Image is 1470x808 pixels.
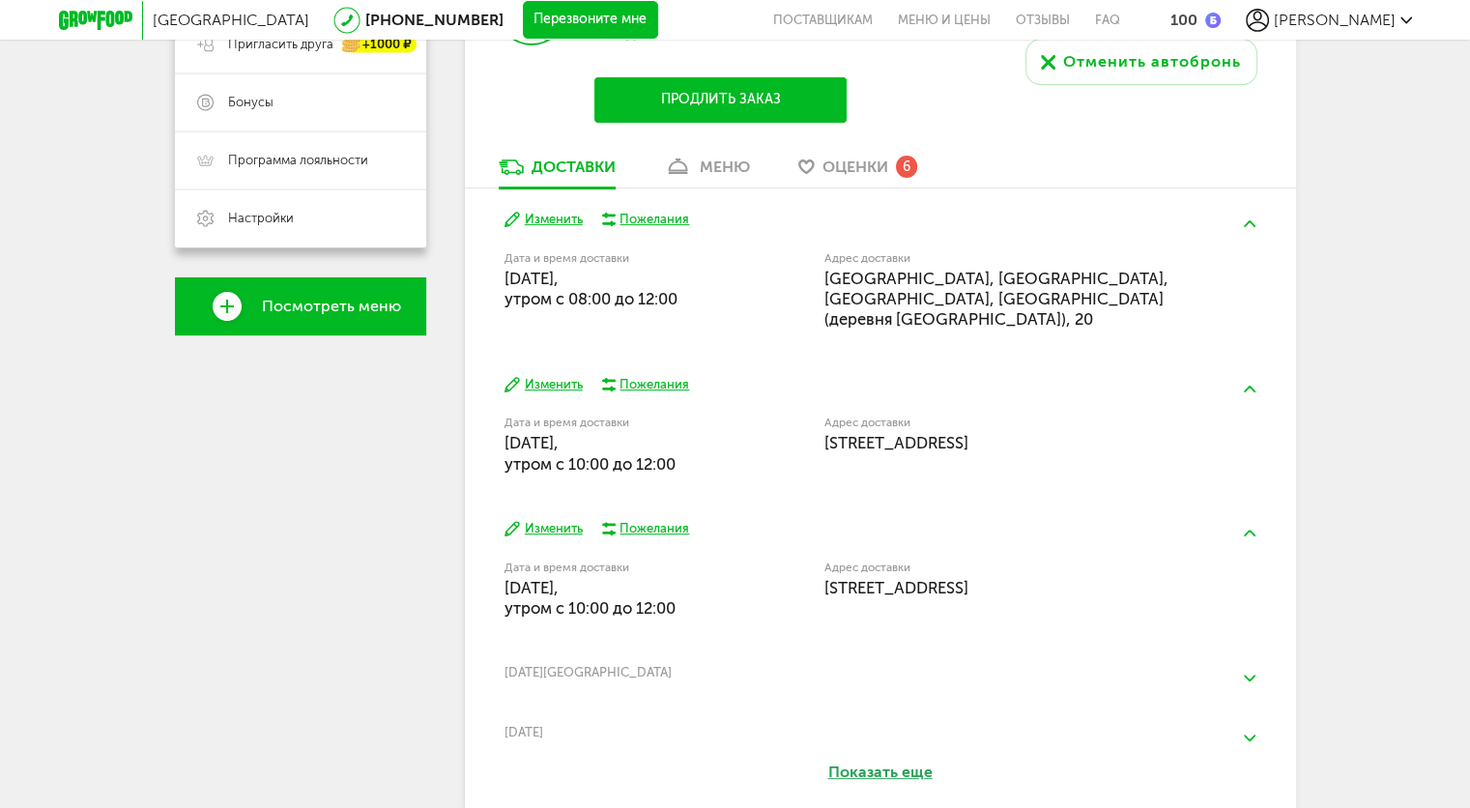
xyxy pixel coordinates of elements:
button: Пожелания [602,376,690,393]
label: Дата и время доставки [504,418,726,428]
a: Посмотреть меню [175,277,426,335]
div: Отменить автобронь [1063,50,1241,73]
button: Продлить заказ [594,77,846,123]
label: Дата и время доставки [504,253,726,264]
span: Настройки [228,210,294,227]
span: Пригласить друга [228,36,333,53]
span: [DATE], утром c 08:00 до 12:00 [504,269,677,308]
img: arrow-down-green.fb8ae4f.svg [1244,735,1255,741]
span: [PERSON_NAME] [1274,11,1396,29]
span: Программа лояльности [228,152,368,169]
span: [GEOGRAPHIC_DATA] [153,11,309,29]
label: Адрес доставки [824,418,1185,428]
img: arrow-down-green.fb8ae4f.svg [1244,675,1255,681]
label: Адрес доставки [824,563,1185,573]
img: bonus_b.cdccf46.png [1205,13,1221,28]
span: [STREET_ADDRESS] [824,433,968,452]
span: [DATE], утром c 10:00 до 12:00 [504,578,676,618]
button: Изменить [504,376,583,394]
label: Дата и время доставки [504,563,726,573]
img: arrow-up-green.5eb5f82.svg [1244,220,1255,227]
a: Настройки [175,189,426,247]
a: Программа лояльности [175,131,426,189]
button: Изменить [504,520,583,538]
div: 100 [1170,11,1197,29]
span: [DATE], утром c 10:00 до 12:00 [504,433,676,473]
div: [DATE][GEOGRAPHIC_DATA] [504,665,1255,679]
div: 6 [896,156,917,177]
span: Бонусы [228,94,274,111]
a: меню [654,157,760,188]
img: arrow-up-green.5eb5f82.svg [1244,530,1255,536]
button: Показать еще [772,762,989,784]
span: Посмотреть меню [262,298,401,315]
div: Пожелания [620,376,689,393]
div: Пожелания [620,211,689,228]
span: [STREET_ADDRESS] [824,578,968,597]
button: Пожелания [602,520,690,537]
a: [PHONE_NUMBER] [365,11,504,29]
div: +1000 ₽ [343,37,417,53]
span: Оценки [822,158,888,176]
div: Пожелания [620,520,689,537]
label: Адрес доставки [824,253,1185,264]
div: [DATE] [504,725,1255,739]
button: Перезвоните мне [523,1,658,40]
div: Доставки [532,158,616,176]
span: [GEOGRAPHIC_DATA], [GEOGRAPHIC_DATA], [GEOGRAPHIC_DATA], [GEOGRAPHIC_DATA] (деревня [GEOGRAPHIC_D... [824,269,1168,330]
a: Пригласить друга +1000 ₽ [175,15,426,73]
button: Изменить [504,211,583,229]
img: arrow-up-green.5eb5f82.svg [1244,386,1255,392]
a: Оценки 6 [789,157,927,188]
button: Пожелания [602,211,690,228]
a: Доставки [489,157,625,188]
div: меню [700,158,750,176]
button: Отменить автобронь [1025,39,1257,85]
a: Бонусы [175,73,426,131]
